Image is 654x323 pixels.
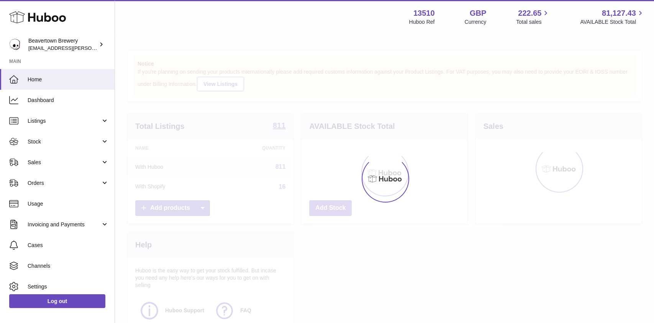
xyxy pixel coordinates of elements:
[28,221,101,228] span: Invoicing and Payments
[28,138,101,145] span: Stock
[28,242,109,249] span: Cases
[518,8,541,18] span: 222.65
[28,117,101,125] span: Listings
[28,200,109,208] span: Usage
[413,8,435,18] strong: 13510
[28,262,109,270] span: Channels
[28,76,109,83] span: Home
[28,283,109,290] span: Settings
[409,18,435,26] div: Huboo Ref
[465,18,487,26] div: Currency
[9,294,105,308] a: Log out
[516,8,550,26] a: 222.65 Total sales
[28,159,101,166] span: Sales
[28,37,97,52] div: Beavertown Brewery
[580,8,645,26] a: 81,127.43 AVAILABLE Stock Total
[9,39,21,50] img: kit.lowe@beavertownbrewery.co.uk
[28,97,109,104] span: Dashboard
[28,180,101,187] span: Orders
[470,8,486,18] strong: GBP
[602,8,636,18] span: 81,127.43
[580,18,645,26] span: AVAILABLE Stock Total
[28,45,154,51] span: [EMAIL_ADDRESS][PERSON_NAME][DOMAIN_NAME]
[516,18,550,26] span: Total sales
